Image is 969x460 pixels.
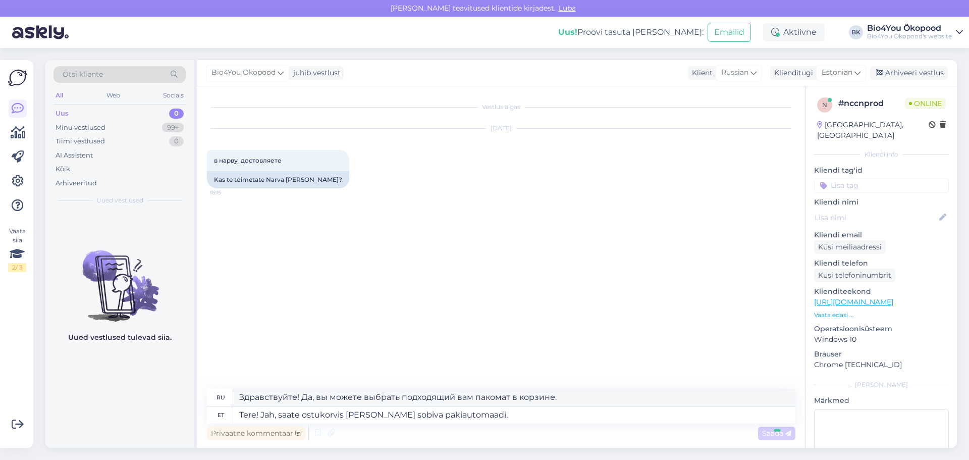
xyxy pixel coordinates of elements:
[814,349,949,360] p: Brauser
[867,24,952,32] div: Bio4You Ökopood
[207,103,795,112] div: Vestlus algas
[96,196,143,205] span: Uued vestlused
[63,69,103,80] span: Otsi kliente
[849,25,863,39] div: BK
[814,165,949,176] p: Kliendi tag'id
[905,98,946,109] span: Online
[838,97,905,110] div: # nccnprod
[688,68,713,78] div: Klient
[817,120,929,141] div: [GEOGRAPHIC_DATA], [GEOGRAPHIC_DATA]
[814,258,949,269] p: Kliendi telefon
[870,66,948,80] div: Arhiveeri vestlus
[162,123,184,133] div: 99+
[867,24,963,40] a: Bio4You ÖkopoodBio4You Ökopood's website
[210,189,248,196] span: 16:15
[56,109,69,119] div: Uus
[56,164,70,174] div: Kõik
[556,4,579,13] span: Luba
[53,89,65,102] div: All
[207,171,349,188] div: Kas te toimetate Narva [PERSON_NAME]?
[169,109,184,119] div: 0
[45,232,194,323] img: No chats
[822,67,852,78] span: Estonian
[814,324,949,334] p: Operatsioonisüsteem
[814,286,949,297] p: Klienditeekond
[814,178,949,193] input: Lisa tag
[56,123,105,133] div: Minu vestlused
[56,178,97,188] div: Arhiveeritud
[214,157,282,164] span: в нарву достовляете
[814,197,949,208] p: Kliendi nimi
[8,263,26,272] div: 2 / 3
[161,89,186,102] div: Socials
[721,67,748,78] span: Russian
[207,124,795,133] div: [DATE]
[169,136,184,146] div: 0
[822,101,827,109] span: n
[815,212,937,223] input: Lisa nimi
[814,150,949,159] div: Kliendi info
[814,311,949,320] p: Vaata edasi ...
[814,269,895,282] div: Küsi telefoninumbrit
[763,23,825,41] div: Aktiivne
[708,23,751,42] button: Emailid
[814,297,893,306] a: [URL][DOMAIN_NAME]
[770,68,813,78] div: Klienditugi
[814,230,949,240] p: Kliendi email
[814,334,949,345] p: Windows 10
[56,150,93,161] div: AI Assistent
[8,227,26,272] div: Vaata siia
[68,332,172,343] p: Uued vestlused tulevad siia.
[211,67,276,78] span: Bio4You Ökopood
[558,26,704,38] div: Proovi tasuta [PERSON_NAME]:
[104,89,122,102] div: Web
[867,32,952,40] div: Bio4You Ökopood's website
[558,27,577,37] b: Uus!
[814,240,886,254] div: Küsi meiliaadressi
[814,380,949,389] div: [PERSON_NAME]
[814,360,949,370] p: Chrome [TECHNICAL_ID]
[8,68,27,87] img: Askly Logo
[56,136,105,146] div: Tiimi vestlused
[814,395,949,406] p: Märkmed
[289,68,341,78] div: juhib vestlust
